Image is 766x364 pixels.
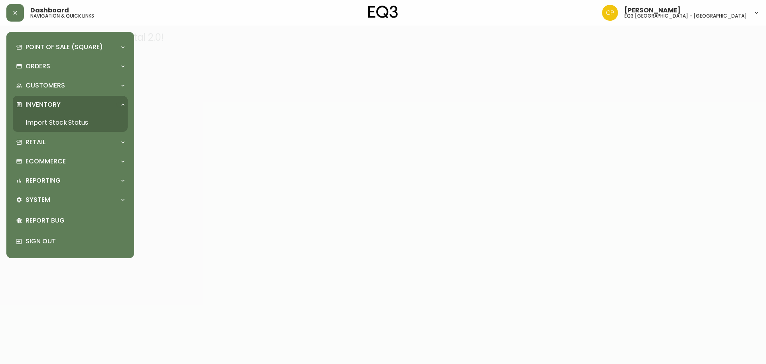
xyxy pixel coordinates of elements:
[26,157,66,166] p: Ecommerce
[26,195,50,204] p: System
[13,172,128,189] div: Reporting
[13,210,128,231] div: Report Bug
[26,81,65,90] p: Customers
[13,113,128,132] a: Import Stock Status
[13,77,128,94] div: Customers
[26,216,124,225] p: Report Bug
[26,43,103,52] p: Point of Sale (Square)
[13,96,128,113] div: Inventory
[26,62,50,71] p: Orders
[13,133,128,151] div: Retail
[13,38,128,56] div: Point of Sale (Square)
[26,176,61,185] p: Reporting
[368,6,398,18] img: logo
[13,58,128,75] div: Orders
[624,14,747,18] h5: eq3 [GEOGRAPHIC_DATA] - [GEOGRAPHIC_DATA]
[602,5,618,21] img: 6aeca34137a4ce1440782ad85f87d82f
[13,153,128,170] div: Ecommerce
[26,237,124,246] p: Sign Out
[13,191,128,209] div: System
[30,7,69,14] span: Dashboard
[624,7,681,14] span: [PERSON_NAME]
[26,100,61,109] p: Inventory
[13,231,128,252] div: Sign Out
[26,138,45,147] p: Retail
[30,14,94,18] h5: navigation & quick links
